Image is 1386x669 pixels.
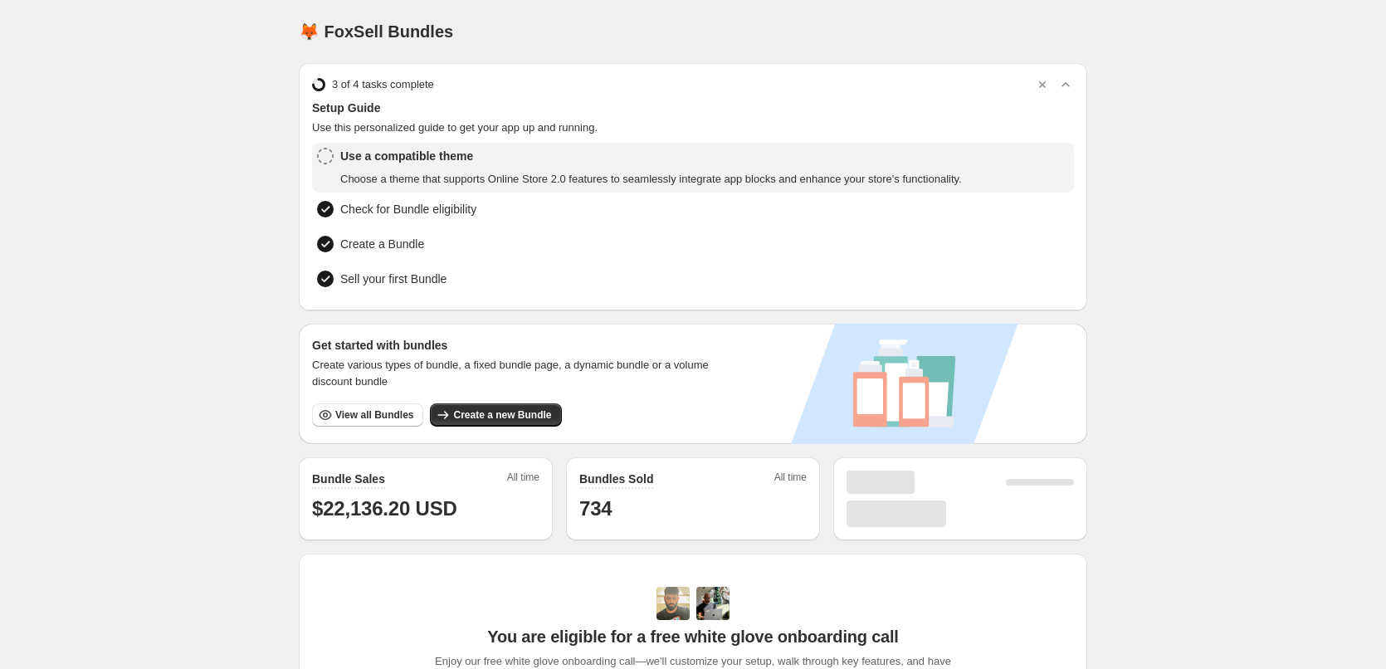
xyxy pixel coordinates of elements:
span: You are eligible for a free white glove onboarding call [487,627,898,647]
span: Create a new Bundle [453,408,551,422]
h2: Bundles Sold [579,471,653,487]
span: 3 of 4 tasks complete [332,76,434,93]
span: View all Bundles [335,408,413,422]
span: Sell your first Bundle [340,271,447,287]
span: Create a Bundle [340,236,424,252]
h1: $22,136.20 USD [312,496,539,522]
span: Choose a theme that supports Online Store 2.0 features to seamlessly integrate app blocks and enh... [340,171,962,188]
h2: Bundle Sales [312,471,385,487]
span: All time [774,471,807,489]
h1: 🦊 FoxSell Bundles [299,22,453,42]
span: Use a compatible theme [340,148,962,164]
h3: Get started with bundles [312,337,725,354]
button: View all Bundles [312,403,423,427]
img: Prakhar [696,587,730,620]
button: Create a new Bundle [430,403,561,427]
span: Create various types of bundle, a fixed bundle page, a dynamic bundle or a volume discount bundle [312,357,725,390]
span: Setup Guide [312,100,1074,116]
span: Check for Bundle eligibility [340,201,476,217]
h1: 734 [579,496,807,522]
img: Adi [656,587,690,620]
span: All time [507,471,539,489]
span: Use this personalized guide to get your app up and running. [312,120,1074,136]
